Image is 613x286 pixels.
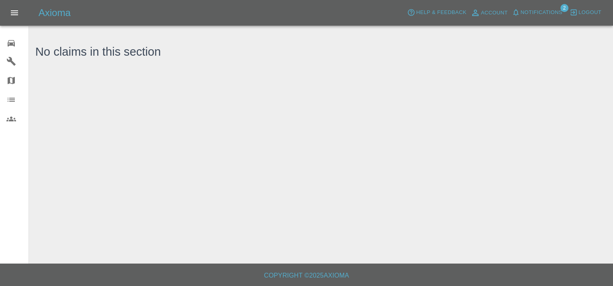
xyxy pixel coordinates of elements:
[578,8,601,17] span: Logout
[416,8,466,17] span: Help & Feedback
[521,8,562,17] span: Notifications
[469,6,510,19] a: Account
[39,6,71,19] h5: Axioma
[510,6,564,19] button: Notifications
[6,270,607,281] h6: Copyright © 2025 Axioma
[481,8,508,18] span: Account
[35,43,161,61] h3: No claims in this section
[560,4,568,12] span: 2
[405,6,468,19] button: Help & Feedback
[5,3,24,22] button: Open drawer
[568,6,603,19] button: Logout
